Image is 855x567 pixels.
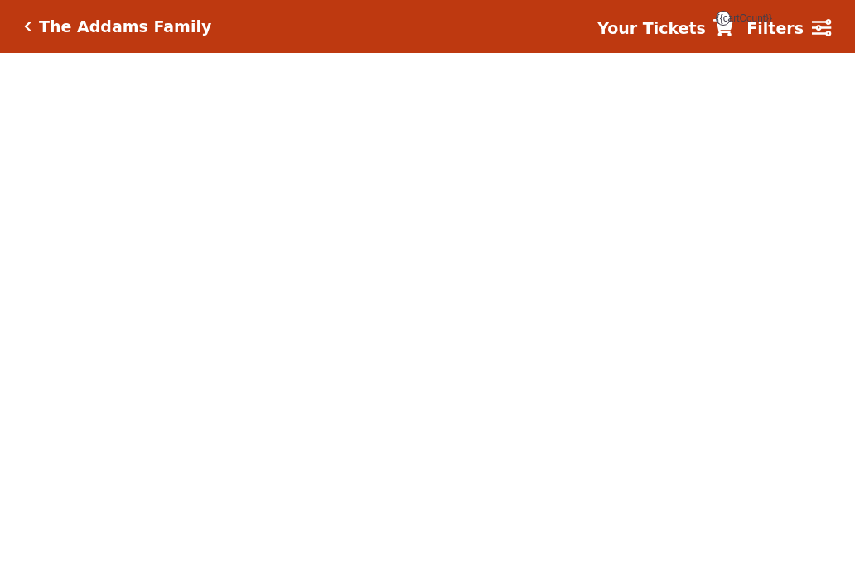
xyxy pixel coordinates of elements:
a: Click here to go back to filters [24,21,31,32]
strong: Your Tickets [597,19,706,37]
h5: The Addams Family [39,17,211,36]
a: Your Tickets {{cartCount}} [597,17,733,41]
a: Filters [746,17,831,41]
span: {{cartCount}} [716,11,731,26]
strong: Filters [746,19,804,37]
